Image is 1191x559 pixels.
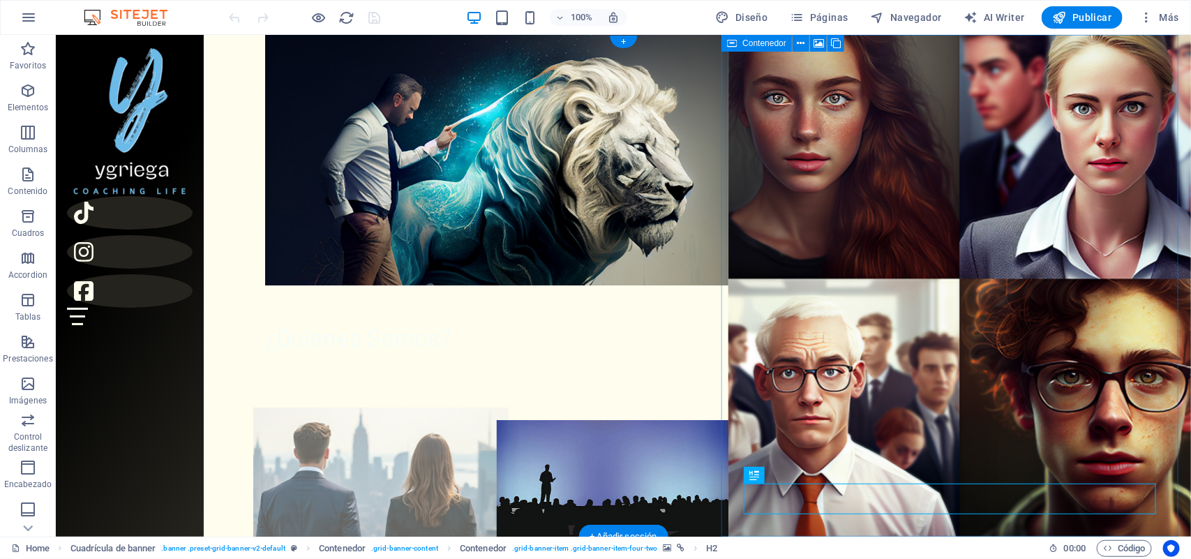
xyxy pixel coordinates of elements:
[1139,10,1179,24] span: Más
[161,540,285,557] span: . banner .preset-grid-banner-v2-default
[1053,10,1112,24] span: Publicar
[80,9,185,26] img: Editor Logo
[607,11,620,24] i: Al redimensionar, ajustar el nivel de zoom automáticamente para ajustarse al dispositivo elegido.
[578,525,668,549] div: + Añadir sección
[1097,540,1152,557] button: Código
[8,144,48,155] p: Columnas
[1103,540,1146,557] span: Código
[460,540,507,557] span: Haz clic para seleccionar y doble clic para editar
[716,10,768,24] span: Diseño
[1064,540,1086,557] span: 00 00
[959,6,1031,29] button: AI Writer
[8,269,47,281] p: Accordion
[791,10,848,24] span: Páginas
[1049,540,1086,557] h6: Tiempo de la sesión
[319,540,366,557] span: Haz clic para seleccionar y doble clic para editar
[339,10,355,26] i: Volver a cargar página
[663,544,671,552] i: Este elemento contiene un fondo
[707,540,718,557] span: Haz clic para seleccionar y doble clic para editar
[742,39,786,47] span: Contenedor
[710,6,774,29] button: Diseño
[8,102,48,113] p: Elementos
[1042,6,1123,29] button: Publicar
[1074,543,1076,553] span: :
[291,544,297,552] i: Este elemento es un preajuste personalizable
[209,230,673,357] a: ​​​​​¿Quienes Somos?
[4,479,52,490] p: Encabezado
[512,540,657,557] span: . grid-banner-item .grid-banner-item-four-two
[1163,540,1180,557] button: Usercentrics
[964,10,1025,24] span: AI Writer
[15,311,41,322] p: Tablas
[1134,6,1185,29] button: Más
[550,9,599,26] button: 100%
[865,6,947,29] button: Navegador
[571,9,593,26] h6: 100%
[710,6,774,29] div: Diseño (Ctrl+Alt+Y)
[12,228,45,239] p: Cuadros
[338,9,355,26] button: reload
[9,395,47,406] p: Imágenes
[371,540,438,557] span: . grid-banner-content
[3,353,52,364] p: Prestaciones
[871,10,942,24] span: Navegador
[677,544,684,552] i: Este elemento está vinculado
[785,6,854,29] button: Páginas
[70,540,156,557] span: Haz clic para seleccionar y doble clic para editar
[310,9,327,26] button: Haz clic para salir del modo de previsualización y seguir editando
[209,269,673,318] div: ​​​​​
[11,540,50,557] a: Haz clic para cancelar la selección y doble clic para abrir páginas
[10,60,46,71] p: Favoritos
[610,36,637,48] div: +
[8,186,47,197] p: Contenido
[70,540,718,557] nav: breadcrumb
